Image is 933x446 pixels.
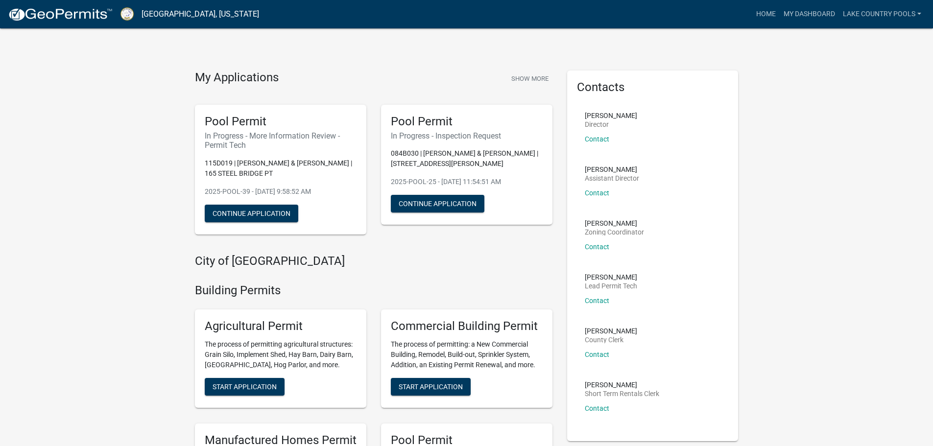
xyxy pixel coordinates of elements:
[391,177,543,187] p: 2025-POOL-25 - [DATE] 11:54:51 AM
[585,166,639,173] p: [PERSON_NAME]
[752,5,780,23] a: Home
[585,381,659,388] p: [PERSON_NAME]
[120,7,134,21] img: Putnam County, Georgia
[391,115,543,129] h5: Pool Permit
[195,254,552,268] h4: City of [GEOGRAPHIC_DATA]
[391,319,543,333] h5: Commercial Building Permit
[205,187,357,197] p: 2025-POOL-39 - [DATE] 9:58:52 AM
[205,378,285,396] button: Start Application
[585,328,637,334] p: [PERSON_NAME]
[585,282,637,289] p: Lead Permit Tech
[195,283,552,298] h4: Building Permits
[585,243,609,251] a: Contact
[195,70,279,85] h4: My Applications
[399,383,463,391] span: Start Application
[205,339,357,370] p: The process of permitting agricultural structures: Grain Silo, Implement Shed, Hay Barn, Dairy Ba...
[780,5,839,23] a: My Dashboard
[585,112,637,119] p: [PERSON_NAME]
[142,6,259,23] a: [GEOGRAPHIC_DATA], [US_STATE]
[585,351,609,358] a: Contact
[391,339,543,370] p: The process of permitting: a New Commercial Building, Remodel, Build-out, Sprinkler System, Addit...
[391,131,543,141] h6: In Progress - Inspection Request
[205,205,298,222] button: Continue Application
[585,189,609,197] a: Contact
[585,336,637,343] p: County Clerk
[585,175,639,182] p: Assistant Director
[585,297,609,305] a: Contact
[585,220,644,227] p: [PERSON_NAME]
[213,383,277,391] span: Start Application
[585,404,609,412] a: Contact
[585,274,637,281] p: [PERSON_NAME]
[585,229,644,235] p: Zoning Coordinator
[577,80,729,94] h5: Contacts
[585,390,659,397] p: Short Term Rentals Clerk
[205,319,357,333] h5: Agricultural Permit
[205,115,357,129] h5: Pool Permit
[205,158,357,179] p: 115D019 | [PERSON_NAME] & [PERSON_NAME] | 165 STEEL BRIDGE PT
[391,148,543,169] p: 084B030 | [PERSON_NAME] & [PERSON_NAME] | [STREET_ADDRESS][PERSON_NAME]
[507,70,552,87] button: Show More
[391,195,484,212] button: Continue Application
[839,5,925,23] a: Lake Country Pools
[205,131,357,150] h6: In Progress - More Information Review - Permit Tech
[585,121,637,128] p: Director
[391,378,471,396] button: Start Application
[585,135,609,143] a: Contact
